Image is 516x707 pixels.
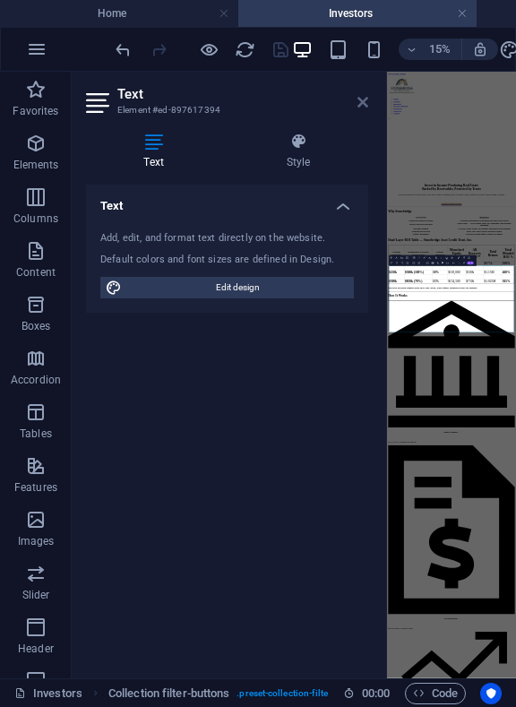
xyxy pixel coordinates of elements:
button: Undo (⌘Z) [451,261,457,266]
span: AI [471,263,473,264]
button: Increase Indent [411,255,417,261]
button: 15% [399,39,462,60]
p: Features [14,480,57,495]
h2: Text [117,86,368,102]
button: Data Bindings [441,261,444,266]
button: reload [234,39,255,60]
p: Content [16,265,56,280]
a: Investors [14,683,82,704]
p: Header [18,642,54,656]
button: Italic (⌘I) [439,255,444,261]
button: Special Characters [467,255,472,261]
span: : [374,686,377,700]
h4: Text [86,185,368,217]
p: Accordion [11,373,61,387]
h6: 15% [426,39,454,60]
h4: Text [86,133,228,170]
a: Skip to main content [7,7,126,22]
p: Elements [13,158,59,172]
i: On resize automatically adjust zoom level to fit chosen device. [472,41,488,57]
div: Default colors and font sizes are defined in Design. [100,253,354,268]
button: Decrease Indent [417,255,422,261]
button: HTML [444,261,450,266]
i: Reload page [235,39,255,60]
h4: Style [228,133,368,170]
button: AI [467,262,474,265]
button: Align Left [389,261,394,266]
p: Columns [13,211,58,226]
button: Paragraph Format [389,255,394,261]
button: Edit design [100,277,354,298]
button: Icons [461,255,467,261]
h4: Investors [238,4,477,23]
h6: Session time [343,683,391,704]
nav: breadcrumb [108,683,470,704]
i: Undo: Edit headline (Ctrl+Z) [113,39,133,60]
button: Clear Formatting [435,261,441,266]
p: Boxes [21,319,51,333]
div: Add, edit, and format text directly on the website. [100,231,354,246]
p: Slider [22,588,50,602]
button: Click here to leave preview mode and continue editing [198,39,219,60]
button: Redo (⌘⇧Z) [456,261,461,266]
span: . preset-collection-filter-buttons-default [236,683,399,704]
button: Align Justify [405,261,410,266]
button: Unordered List [411,261,417,266]
span: 00 00 [362,683,390,704]
button: Bold (⌘B) [434,255,439,261]
p: Tables [20,427,52,441]
span: Code [413,683,458,704]
button: Insert Table [430,261,435,266]
button: Code [405,683,466,704]
span: Edit design [127,277,348,298]
button: Align Center [394,261,400,266]
button: Subscript [427,255,433,261]
button: Font Size [400,255,405,261]
button: Insert Link [425,261,430,266]
button: undo [112,39,133,60]
button: Usercentrics [480,683,502,704]
button: Font Family [394,255,400,261]
p: Images [18,534,55,548]
button: Strikethrough [450,255,455,261]
button: Colors [456,255,461,261]
button: Align Right [400,261,405,266]
button: Ordered List [422,261,424,266]
button: Line Height [405,255,410,261]
button: Underline (⌘U) [444,255,450,261]
h3: Element #ed-897617394 [117,102,332,118]
button: Confirm (⌘+⏎) [461,261,467,266]
p: Favorites [13,104,58,118]
span: Click to select. Double-click to edit [108,683,229,704]
button: Ordered List [417,261,422,266]
button: Superscript [422,255,427,261]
